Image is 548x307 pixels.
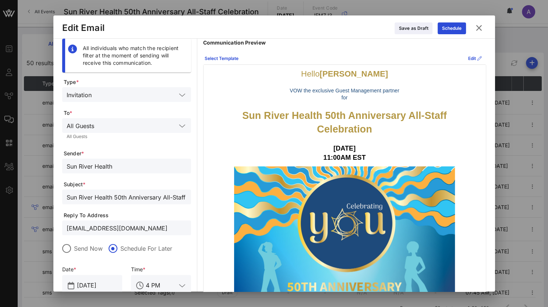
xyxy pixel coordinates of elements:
label: Schedule For Later [120,245,172,252]
span: Type [64,78,191,86]
div: Select Template [205,55,238,62]
span: Reply To Address [64,212,191,219]
div: All Guests [67,123,94,129]
button: Save as Draft [395,22,432,34]
div: Schedule [442,25,462,32]
div: Time [127,265,195,274]
div: Edit Email [62,22,105,33]
span: Hello [301,69,388,78]
button: Edit [464,53,486,64]
div: All Guests [67,134,187,139]
div: Invitation [67,92,92,98]
strong: Sun River Health 50th Anniversary All-Staff Celebration [242,110,447,135]
input: From [67,161,187,171]
button: Schedule [438,22,466,34]
span: Sender [64,150,191,157]
span: To [64,109,191,117]
strong: [DATE] [333,145,356,152]
div: Save as Draft [399,25,428,32]
p: VOW the exclusive Guest Management partner for [238,87,451,102]
strong: 11:00AM EST [323,154,365,161]
div: Edit [468,55,482,62]
p: Communication Preview [203,39,486,47]
input: From [67,223,187,233]
div: Invitation [62,87,191,102]
input: Subject [67,192,187,202]
label: Send Now [74,245,103,252]
button: Select Template [200,53,243,64]
div: Date [58,265,127,274]
strong: [PERSON_NAME] [319,69,388,78]
button: prepend icon [68,282,74,289]
div: All individuals who match the recipient filter at the moment of sending will receive this communi... [83,45,185,67]
div: All Guests [62,118,191,133]
span: Subject [64,181,191,188]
